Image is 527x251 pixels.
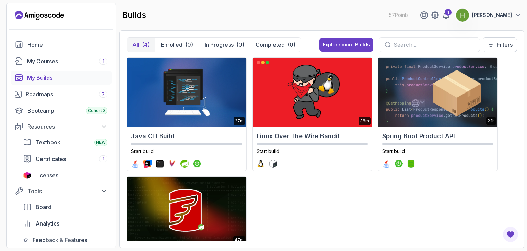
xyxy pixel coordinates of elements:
[323,41,370,48] div: Explore more Builds
[102,91,105,97] span: 7
[19,152,112,166] a: certificates
[19,135,112,149] a: textbook
[23,172,31,179] img: jetbrains icon
[257,131,368,141] h2: Linux Over The Wire Bandit
[395,160,403,168] img: spring-boot logo
[180,160,189,168] img: spring logo
[235,118,244,124] p: 27m
[394,41,474,49] input: Search...
[36,219,59,228] span: Analytics
[382,160,390,168] img: java logo
[11,87,112,101] a: roadmaps
[127,57,247,171] a: Java CLI Build card27mJava CLI BuildStart buildjava logointellij logoterminal logomaven logosprin...
[11,71,112,85] a: builds
[96,140,106,145] span: NEW
[252,57,372,171] a: Linux Over The Wire Bandit card38mLinux Over The Wire BanditStart buildlinux logobash logo
[382,148,405,154] span: Start build
[131,131,242,141] h2: Java CLI Build
[442,11,450,19] a: 1
[127,58,246,127] img: Java CLI Build card
[389,12,409,19] p: 57 Points
[319,38,373,52] button: Explore more Builds
[256,41,285,49] p: Completed
[122,10,146,21] h2: builds
[236,41,244,49] div: (0)
[142,41,150,49] div: (4)
[445,9,452,16] div: 1
[36,203,51,211] span: Board
[11,120,112,133] button: Resources
[132,41,139,49] p: All
[27,57,107,65] div: My Courses
[155,38,199,52] button: Enrolled(0)
[35,171,58,179] span: Licenses
[127,177,246,245] img: Flyway and Spring Boot card
[11,185,112,197] button: Tools
[257,160,265,168] img: linux logo
[288,41,295,49] div: (0)
[161,41,183,49] p: Enrolled
[156,160,164,168] img: terminal logo
[131,160,139,168] img: java logo
[497,41,513,49] p: Filters
[27,187,107,195] div: Tools
[168,160,176,168] img: maven logo
[185,41,193,49] div: (0)
[15,10,64,21] a: Landing page
[204,41,234,49] p: In Progress
[19,217,112,230] a: analytics
[19,233,112,247] a: feedback
[35,138,60,146] span: Textbook
[88,108,106,113] span: Cohort 3
[235,237,244,243] p: 47m
[27,74,107,82] div: My Builds
[250,38,301,52] button: Completed(0)
[19,200,112,214] a: board
[483,37,517,52] button: Filters
[257,148,279,154] span: Start build
[36,155,66,163] span: Certificates
[456,9,469,22] img: user profile image
[26,90,107,98] div: Roadmaps
[131,148,154,154] span: Start build
[456,8,522,22] button: user profile image[PERSON_NAME]
[27,41,107,49] div: Home
[19,168,112,182] a: licenses
[378,58,497,127] img: Spring Boot Product API card
[103,58,104,64] span: 1
[269,160,277,168] img: bash logo
[11,104,112,118] a: bootcamp
[407,160,415,168] img: spring-data-jpa logo
[382,131,493,141] h2: Spring Boot Product API
[378,57,498,171] a: Spring Boot Product API card2.1hSpring Boot Product APIStart buildjava logospring-boot logospring...
[502,226,519,243] button: Open Feedback Button
[193,160,201,168] img: spring-boot logo
[472,12,512,19] p: [PERSON_NAME]
[27,107,107,115] div: Bootcamp
[488,118,495,124] p: 2.1h
[11,38,112,52] a: home
[199,38,250,52] button: In Progress(0)
[253,58,372,127] img: Linux Over The Wire Bandit card
[11,54,112,68] a: courses
[143,160,152,168] img: intellij logo
[127,38,155,52] button: All(4)
[360,118,369,124] p: 38m
[27,122,107,131] div: Resources
[33,236,87,244] span: Feedback & Features
[103,156,104,162] span: 1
